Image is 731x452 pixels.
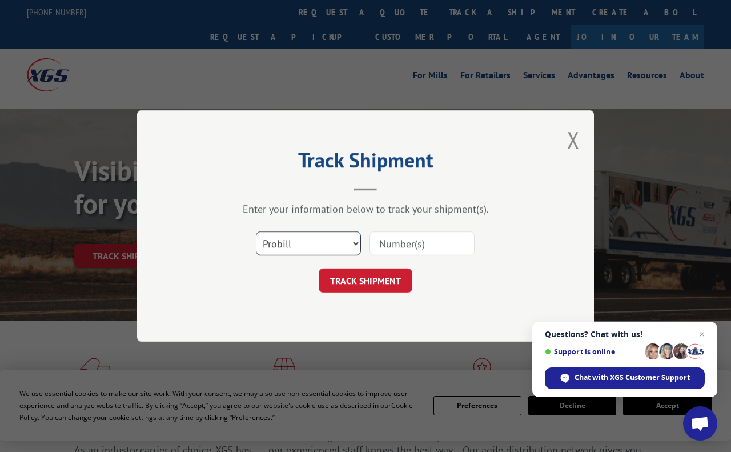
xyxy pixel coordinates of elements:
div: Chat with XGS Customer Support [545,367,705,389]
div: Open chat [683,406,717,441]
button: Close modal [567,125,580,155]
input: Number(s) [369,231,475,255]
span: Chat with XGS Customer Support [575,373,690,383]
span: Close chat [695,327,709,341]
span: Questions? Chat with us! [545,330,705,339]
button: TRACK SHIPMENT [319,269,412,293]
h2: Track Shipment [194,152,537,174]
span: Support is online [545,347,641,356]
div: Enter your information below to track your shipment(s). [194,202,537,215]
